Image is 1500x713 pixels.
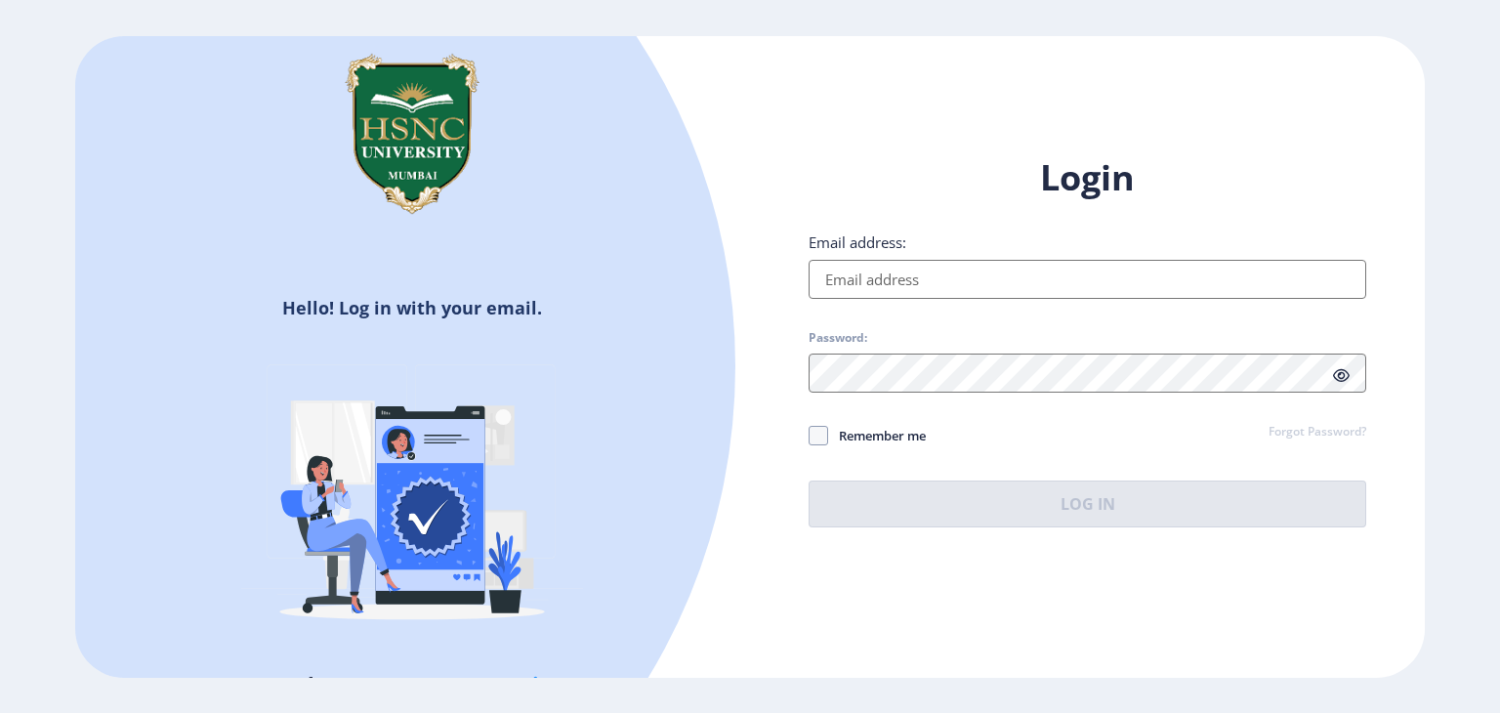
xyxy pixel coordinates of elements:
[493,670,582,699] a: Register
[809,154,1366,201] h1: Login
[809,330,867,346] label: Password:
[809,260,1366,299] input: Email address
[241,327,583,669] img: Verified-rafiki.svg
[1269,424,1366,441] a: Forgot Password?
[314,36,510,231] img: hsnc.png
[809,481,1366,527] button: Log In
[809,232,906,252] label: Email address:
[90,669,735,700] h5: Don't have an account?
[828,424,926,447] span: Remember me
